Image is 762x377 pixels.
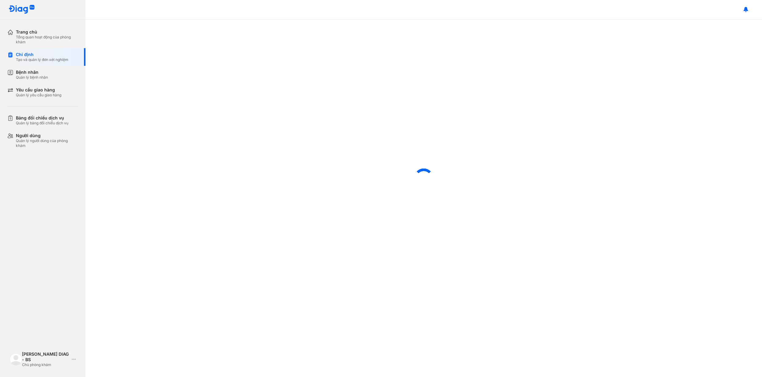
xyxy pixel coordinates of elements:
img: logo [10,353,22,365]
div: Tạo và quản lý đơn xét nghiệm [16,57,68,62]
div: Bệnh nhân [16,69,48,75]
div: Trang chủ [16,29,78,35]
div: Tổng quan hoạt động của phòng khám [16,35,78,44]
div: Chủ phòng khám [22,362,69,367]
div: Quản lý bảng đối chiếu dịch vụ [16,121,68,126]
div: Yêu cầu giao hàng [16,87,61,93]
div: Quản lý bệnh nhân [16,75,48,80]
div: [PERSON_NAME] DIAG - BS [22,351,69,362]
img: logo [9,5,35,14]
div: Bảng đối chiếu dịch vụ [16,115,68,121]
div: Quản lý yêu cầu giao hàng [16,93,61,98]
div: Quản lý người dùng của phòng khám [16,138,78,148]
div: Chỉ định [16,52,68,57]
div: Người dùng [16,133,78,138]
